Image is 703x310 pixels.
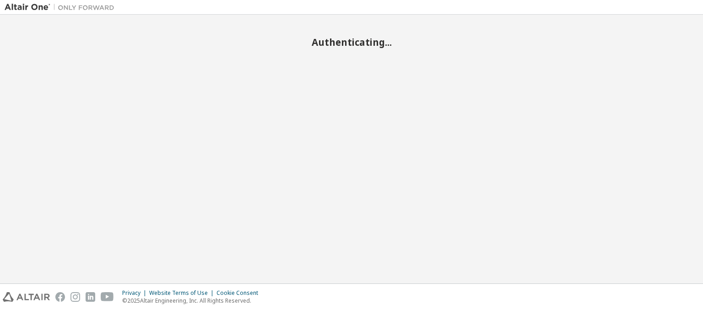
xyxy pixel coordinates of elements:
[216,289,264,297] div: Cookie Consent
[70,292,80,302] img: instagram.svg
[5,3,119,12] img: Altair One
[86,292,95,302] img: linkedin.svg
[3,292,50,302] img: altair_logo.svg
[122,289,149,297] div: Privacy
[101,292,114,302] img: youtube.svg
[122,297,264,305] p: © 2025 Altair Engineering, Inc. All Rights Reserved.
[149,289,216,297] div: Website Terms of Use
[55,292,65,302] img: facebook.svg
[5,36,698,48] h2: Authenticating...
